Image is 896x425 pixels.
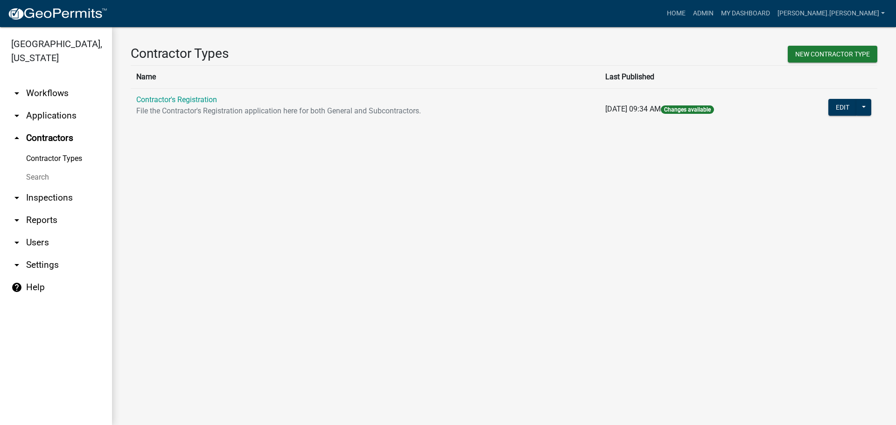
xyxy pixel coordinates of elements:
[11,237,22,248] i: arrow_drop_down
[11,192,22,203] i: arrow_drop_down
[11,110,22,121] i: arrow_drop_down
[605,105,661,113] span: [DATE] 09:34 AM
[11,259,22,271] i: arrow_drop_down
[136,95,217,104] a: Contractor's Registration
[663,5,689,22] a: Home
[788,46,877,63] button: New Contractor Type
[131,46,497,62] h3: Contractor Types
[136,105,594,117] p: File the Contractor's Registration application here for both General and Subcontractors.
[774,5,889,22] a: [PERSON_NAME].[PERSON_NAME]
[11,88,22,99] i: arrow_drop_down
[11,132,22,144] i: arrow_drop_up
[661,105,714,114] span: Changes available
[11,282,22,293] i: help
[600,65,790,88] th: Last Published
[131,65,600,88] th: Name
[11,215,22,226] i: arrow_drop_down
[828,99,857,116] button: Edit
[717,5,774,22] a: My Dashboard
[689,5,717,22] a: Admin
